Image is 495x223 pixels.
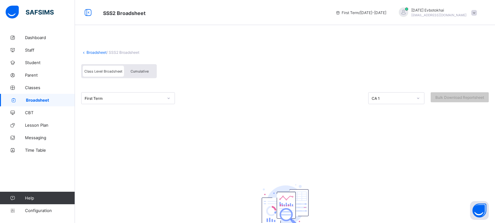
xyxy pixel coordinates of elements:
span: Bulk Download Reportsheet [435,95,484,100]
span: Lesson Plan [25,123,75,128]
span: Parent [25,73,75,78]
span: Classes [25,85,75,90]
img: safsims [6,6,54,19]
span: Class Level Broadsheet [84,69,122,73]
span: Class Arm Broadsheet [103,10,146,16]
span: Help [25,195,75,200]
span: Student [25,60,75,65]
span: [EMAIL_ADDRESS][DOMAIN_NAME] [411,13,467,17]
div: CA 1 [372,96,413,101]
div: First Term [85,96,163,101]
span: Dashboard [25,35,75,40]
span: Configuration [25,208,75,213]
span: [DATE] Evbotokhai [411,8,467,13]
span: / SSS2 Broadsheet [106,50,139,55]
span: Cumulative [131,69,149,73]
span: Staff [25,48,75,53]
span: session/term information [335,10,386,15]
span: Broadsheet [26,98,75,103]
button: Open asap [470,201,489,220]
span: Messaging [25,135,75,140]
span: CBT [25,110,75,115]
span: Time Table [25,148,75,153]
div: FridayEvbotokhai [393,8,480,18]
a: Broadsheet [87,50,106,55]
